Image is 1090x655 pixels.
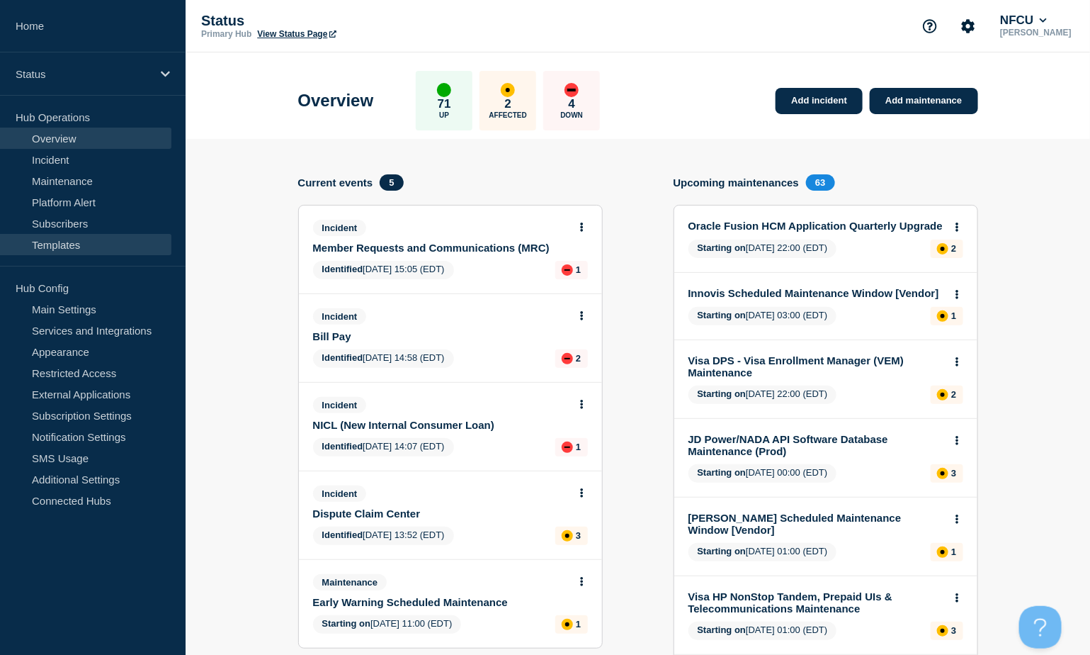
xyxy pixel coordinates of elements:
[937,389,948,401] div: affected
[951,389,956,400] p: 2
[562,619,573,630] div: affected
[322,264,363,274] span: Identified
[505,97,511,111] p: 2
[698,625,746,635] span: Starting on
[313,574,387,590] span: Maintenance
[380,174,403,191] span: 5
[688,464,837,483] span: [DATE] 00:00 (EDT)
[688,543,837,561] span: [DATE] 01:00 (EDT)
[937,243,948,254] div: affected
[313,349,454,368] span: [DATE] 14:58 (EDT)
[560,111,583,119] p: Down
[688,386,837,404] span: [DATE] 22:00 (EDT)
[937,625,948,637] div: affected
[562,353,573,364] div: down
[688,354,944,379] a: Visa DPS - Visa Enrollment Manager (VEM) Maintenance
[937,310,948,322] div: affected
[322,441,363,452] span: Identified
[562,442,573,453] div: down
[1019,606,1062,649] iframe: Help Scout Beacon - Open
[322,352,363,363] span: Identified
[313,308,367,325] span: Incident
[997,13,1050,28] button: NFCU
[688,433,944,457] a: JD Power/NADA API Software Database Maintenance (Prod)
[313,615,462,634] span: [DATE] 11:00 (EDT)
[313,419,569,431] a: NICL (New Internal Consumer Loan)
[951,243,956,254] p: 2
[298,91,374,111] h1: Overview
[688,240,837,258] span: [DATE] 22:00 (EDT)
[937,547,948,558] div: affected
[16,68,152,80] p: Status
[201,13,484,29] p: Status
[915,11,945,41] button: Support
[439,111,449,119] p: Up
[698,388,746,399] span: Starting on
[698,467,746,478] span: Starting on
[313,330,569,342] a: Bill Pay
[698,242,746,253] span: Starting on
[698,310,746,320] span: Starting on
[688,220,944,232] a: Oracle Fusion HCM Application Quarterly Upgrade
[576,619,581,629] p: 1
[688,590,944,615] a: Visa HP NonStop Tandem, Prepaid UIs & Telecommunications Maintenance
[501,83,515,97] div: affected
[576,264,581,275] p: 1
[937,468,948,479] div: affected
[313,261,454,279] span: [DATE] 15:05 (EDT)
[322,530,363,540] span: Identified
[201,29,251,39] p: Primary Hub
[951,547,956,557] p: 1
[562,530,573,542] div: affected
[438,97,451,111] p: 71
[322,618,371,629] span: Starting on
[257,29,336,39] a: View Status Page
[997,28,1074,38] p: [PERSON_NAME]
[806,174,834,191] span: 63
[953,11,983,41] button: Account settings
[688,622,837,640] span: [DATE] 01:00 (EDT)
[951,468,956,478] p: 3
[569,97,575,111] p: 4
[674,177,800,189] h4: Upcoming maintenances
[688,287,944,299] a: Innovis Scheduled Maintenance Window [Vendor]
[562,264,573,276] div: down
[313,486,367,502] span: Incident
[870,88,977,114] a: Add maintenance
[437,83,451,97] div: up
[776,88,863,114] a: Add incident
[489,111,527,119] p: Affected
[313,220,367,236] span: Incident
[951,625,956,636] p: 3
[564,83,579,97] div: down
[313,242,569,254] a: Member Requests and Communications (MRC)
[576,530,581,541] p: 3
[576,442,581,452] p: 1
[313,527,454,545] span: [DATE] 13:52 (EDT)
[951,310,956,321] p: 1
[298,177,373,189] h4: Current events
[313,508,569,520] a: Dispute Claim Center
[576,353,581,364] p: 2
[688,512,944,536] a: [PERSON_NAME] Scheduled Maintenance Window [Vendor]
[313,397,367,413] span: Incident
[313,596,569,608] a: Early Warning Scheduled Maintenance
[313,438,454,457] span: [DATE] 14:07 (EDT)
[698,546,746,556] span: Starting on
[688,307,837,325] span: [DATE] 03:00 (EDT)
